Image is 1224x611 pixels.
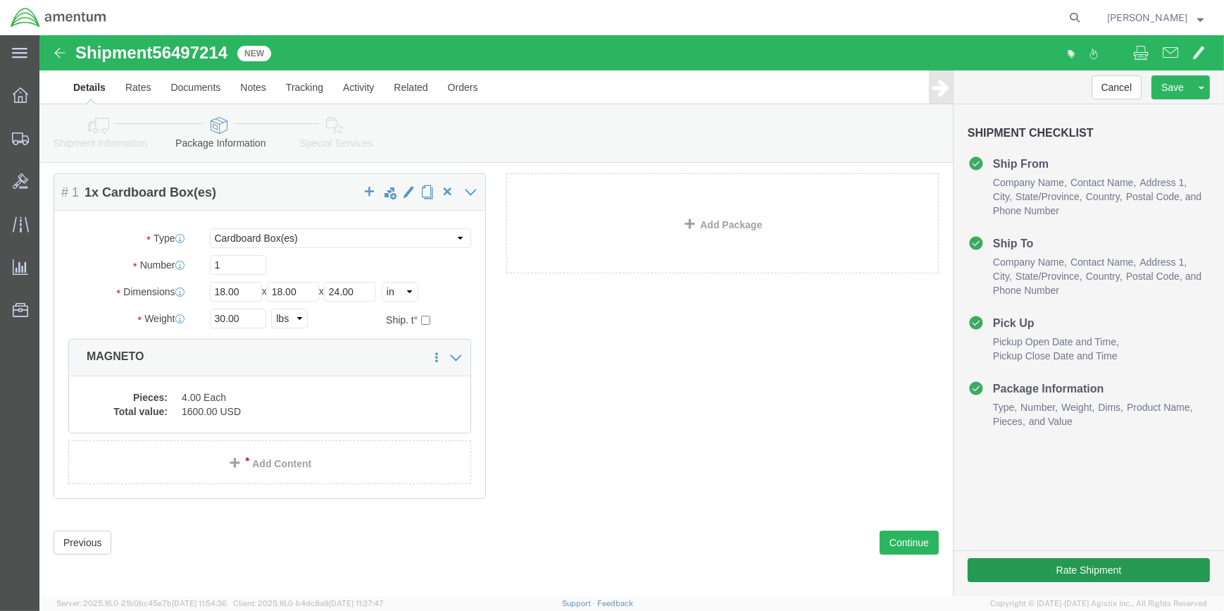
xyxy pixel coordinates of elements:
[597,599,633,607] a: Feedback
[10,7,107,28] img: logo
[56,599,227,607] span: Server: 2025.16.0-21b0bc45e7b
[1106,9,1204,26] button: [PERSON_NAME]
[233,599,384,607] span: Client: 2025.16.0-b4dc8a9
[562,599,597,607] a: Support
[1107,10,1187,25] span: Donald Frederiksen
[329,599,384,607] span: [DATE] 11:37:47
[172,599,227,607] span: [DATE] 11:54:36
[39,35,1224,596] iframe: FS Legacy Container
[990,598,1207,610] span: Copyright © [DATE]-[DATE] Agistix Inc., All Rights Reserved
